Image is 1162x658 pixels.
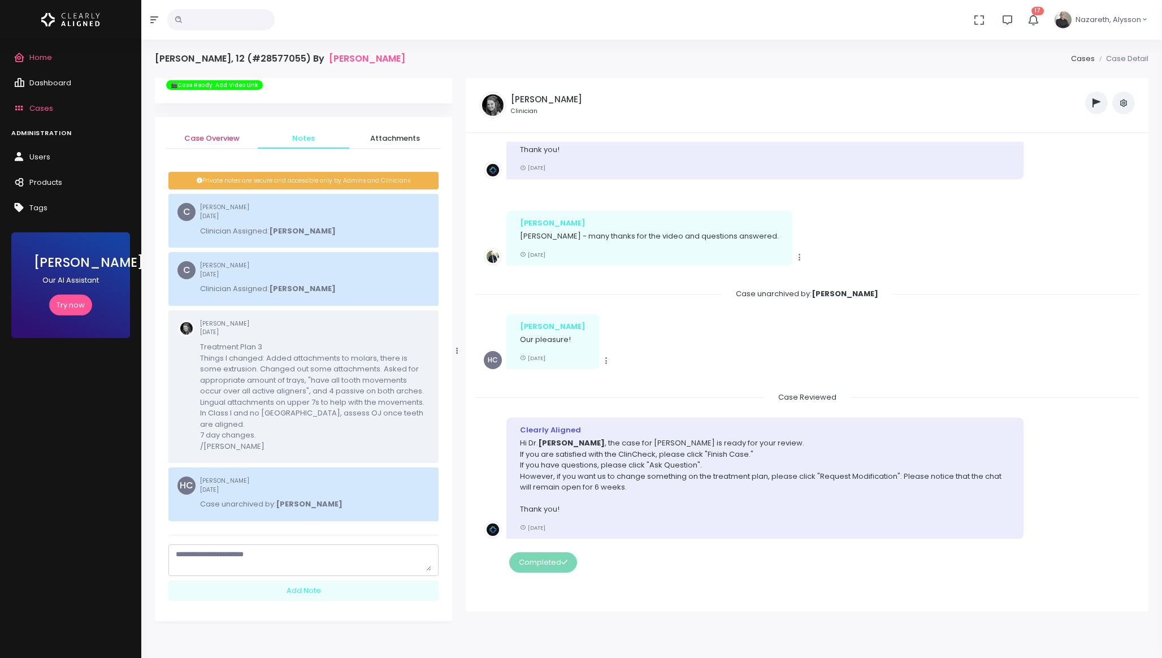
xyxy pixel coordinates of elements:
span: Case Overview [175,133,249,144]
span: HC [484,351,502,369]
p: Our AI Assistant [34,275,107,286]
p: Our pleasure! [520,334,586,345]
img: Logo Horizontal [41,8,100,32]
span: Products [29,177,62,188]
span: Case Reviewed [765,388,850,406]
a: Try now [49,295,92,315]
span: [DATE] [200,212,219,220]
small: [PERSON_NAME] [200,319,430,337]
span: Users [29,151,50,162]
div: scrollable content [155,78,452,624]
p: Hi Dr. , the case for [PERSON_NAME] is ready for your review. If you are satisfied with the ClinC... [520,438,1010,515]
span: [DATE] [200,486,219,494]
small: [DATE] [520,251,545,258]
h5: [PERSON_NAME] [511,94,582,105]
p: Clinician Assigned: [200,283,336,295]
b: [PERSON_NAME] [269,226,336,236]
h3: [PERSON_NAME] [34,255,107,270]
small: [PERSON_NAME] [200,261,336,279]
li: Case Detail [1095,53,1148,64]
a: Cases [1071,53,1095,64]
span: C [177,203,196,221]
b: [PERSON_NAME] [269,283,336,294]
b: [PERSON_NAME] [812,288,878,299]
span: Nazareth, Alysson [1076,14,1141,25]
small: [DATE] [520,164,545,171]
b: [PERSON_NAME] [538,438,605,448]
span: Home [29,52,52,63]
b: [PERSON_NAME] [276,499,342,509]
span: Tags [29,202,47,213]
span: Cases [29,103,53,114]
p: Case unarchived by: [200,499,342,510]
small: [PERSON_NAME] [200,477,342,494]
div: Add Note [168,581,439,601]
div: scrollable content [475,142,1139,598]
span: 17 [1031,7,1044,15]
div: Private notes are secure and accessible only by Admins and Clinicians [168,172,439,190]
div: [PERSON_NAME] [520,321,586,332]
small: Clinician [511,107,582,116]
span: Case unarchived by: [722,285,892,302]
span: [DATE] [200,270,219,279]
img: Header Avatar [1053,10,1073,30]
span: [DATE] [200,328,219,336]
span: Dashboard [29,77,71,88]
span: Notes [267,133,340,144]
p: Treatment Plan 3 Things I changed: Added attachments to molars, there is some extrusion. Changed ... [200,341,430,452]
span: HC [177,477,196,495]
p: Clinician Assigned: [200,226,336,237]
span: 🎬Case Ready. Add Video Link [166,80,263,90]
h4: [PERSON_NAME], 12 (#28577055) By [155,53,405,64]
small: [PERSON_NAME] [200,203,336,220]
small: [DATE] [520,524,545,531]
span: C [177,261,196,279]
div: Clearly Aligned [520,425,1010,436]
p: [PERSON_NAME] - many thanks for the video and questions answered. [520,231,779,242]
small: [DATE] [520,354,545,362]
a: [PERSON_NAME] [329,53,405,64]
div: [PERSON_NAME] [520,218,779,229]
span: Attachments [358,133,432,144]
